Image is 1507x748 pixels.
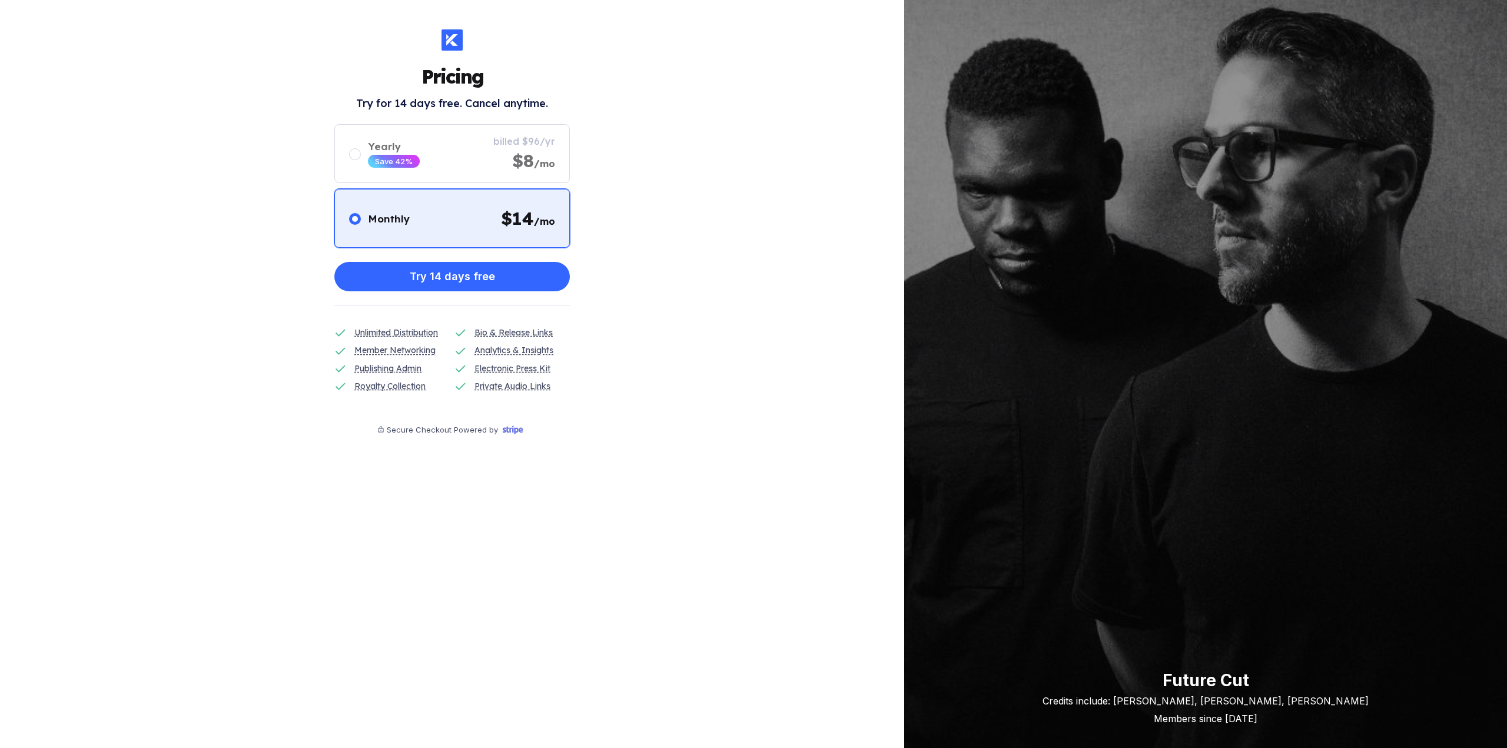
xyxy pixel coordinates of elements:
[474,326,553,339] div: Bio & Release Links
[354,326,438,339] div: Unlimited Distribution
[474,362,550,375] div: Electronic Press Kit
[354,362,421,375] div: Publishing Admin
[1043,670,1369,690] div: Future Cut
[375,157,413,166] div: Save 42%
[354,344,436,357] div: Member Networking
[387,425,498,434] div: Secure Checkout Powered by
[1043,713,1369,724] div: Members since [DATE]
[334,262,570,291] button: Try 14 days free
[501,207,555,230] div: $ 14
[410,265,495,288] div: Try 14 days free
[474,380,550,393] div: Private Audio Links
[512,149,555,172] div: $8
[368,140,420,152] div: Yearly
[356,97,548,110] h2: Try for 14 days free. Cancel anytime.
[421,65,483,88] h1: Pricing
[1043,695,1369,707] div: Credits include: [PERSON_NAME], [PERSON_NAME], [PERSON_NAME]
[534,215,555,227] span: /mo
[354,380,426,393] div: Royalty Collection
[368,212,410,225] div: Monthly
[474,344,553,357] div: Analytics & Insights
[534,158,555,169] span: /mo
[493,135,555,147] div: billed $96/yr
